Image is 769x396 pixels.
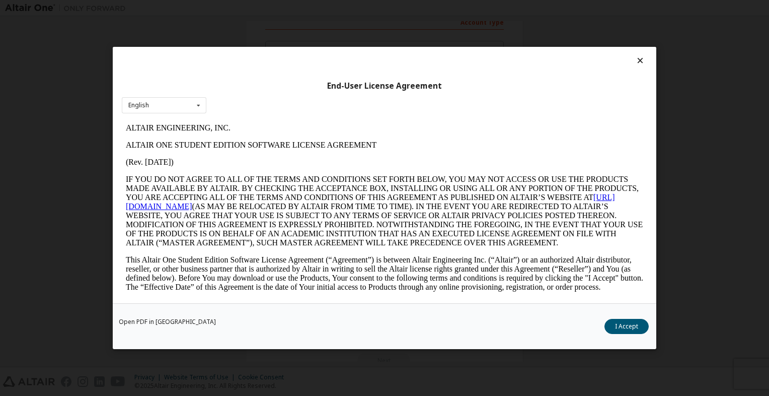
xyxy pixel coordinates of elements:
[122,81,647,91] div: End-User License Agreement
[4,55,521,128] p: IF YOU DO NOT AGREE TO ALL OF THE TERMS AND CONDITIONS SET FORTH BELOW, YOU MAY NOT ACCESS OR USE...
[4,4,521,13] p: ALTAIR ENGINEERING, INC.
[4,136,521,172] p: This Altair One Student Edition Software License Agreement (“Agreement”) is between Altair Engine...
[4,21,521,30] p: ALTAIR ONE STUDENT EDITION SOFTWARE LICENSE AGREEMENT
[119,319,216,325] a: Open PDF in [GEOGRAPHIC_DATA]
[4,74,493,91] a: [URL][DOMAIN_NAME]
[604,319,649,334] button: I Accept
[4,38,521,47] p: (Rev. [DATE])
[128,102,149,108] div: English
